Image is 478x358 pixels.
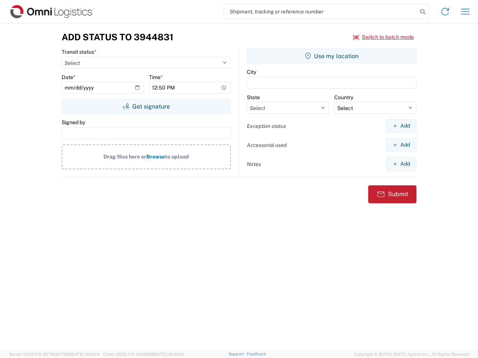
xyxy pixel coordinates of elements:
[353,31,414,43] button: Switch to batch mode
[62,32,173,43] h3: Add Status to 3944831
[153,352,184,357] span: [DATE] 08:44:20
[103,352,184,357] span: Client: 2025.17.0-5dd568f
[62,48,96,55] label: Transit status
[62,119,85,126] label: Signed by
[229,352,247,356] a: Support
[247,48,416,63] button: Use my location
[247,94,260,101] label: State
[247,352,266,356] a: Feedback
[334,94,353,101] label: Country
[386,138,416,152] button: Add
[247,161,261,167] label: Notes
[103,154,146,160] span: Drag files here or
[224,4,418,19] input: Shipment, tracking or reference number
[9,352,100,357] span: Server: 2025.17.0-327f6347098
[71,352,100,357] span: [DATE] 11:04:24
[165,154,189,160] span: to upload
[62,99,231,114] button: Get signature
[247,69,256,75] label: City
[368,185,416,203] button: Submit
[386,157,416,171] button: Add
[149,74,163,81] label: Time
[62,74,75,81] label: Date
[386,119,416,133] button: Add
[146,154,165,160] span: Browse
[247,123,286,129] label: Exception status
[247,142,287,148] label: Accessorial used
[354,351,469,358] span: Copyright © [DATE]-[DATE] Agistix Inc., All Rights Reserved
